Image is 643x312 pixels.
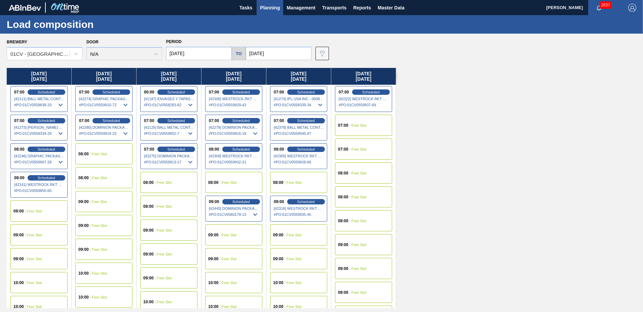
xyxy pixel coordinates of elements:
[353,4,371,12] span: Reports
[13,281,24,285] span: 10:00
[92,247,107,251] span: Free Slot
[351,219,367,223] span: Free Slot
[144,147,154,151] span: 07:00
[166,47,232,60] input: mm/dd/yyyy
[209,206,259,210] span: [42445] DOMINION PACKAGING, INC. - 0008325026
[144,119,154,123] span: 07:00
[274,158,324,166] span: # PO : 01CV0559928-66
[209,101,259,109] span: # PO : 01CV0559929-42
[338,171,348,175] span: 08:00
[38,119,55,123] span: Scheduled
[78,224,89,228] span: 09:00
[274,125,324,129] span: [42378] BALL METAL CONTAINER GROUP - 0008342641
[14,125,65,129] span: [41273] Brooks and Whittle - Saint Louis - 0008221115
[78,295,89,299] span: 10:00
[351,195,367,199] span: Free Slot
[236,51,242,56] h5: to
[315,47,329,60] button: icon-filter-gray
[266,68,331,85] div: [DATE] [DATE]
[209,90,219,94] span: 07:00
[86,40,99,44] label: Door
[72,68,136,85] div: [DATE] [DATE]
[297,90,315,94] span: Scheduled
[351,267,367,271] span: Free Slot
[297,147,315,151] span: Scheduled
[9,5,41,11] img: TNhmsLtSVTkK8tSr43FrP2fwEKptu5GPRR3wAAAABJRU5ErkJggg==
[209,154,259,158] span: [42309] WESTROCK RKT COMPANY CORRUGATE - 0008365594
[78,271,89,275] span: 10:00
[14,147,25,151] span: 08:00
[208,181,219,185] span: 08:00
[232,200,250,204] span: Scheduled
[208,281,219,285] span: 10:00
[274,206,324,210] span: [42316] WESTROCK RKT COMPANY CORRUGATE - 0008365594
[79,101,129,109] span: # PO : 01CV0559910-72
[14,154,65,158] span: [42246] GRAPHIC PACKAGING INTERNATIONA - 0008221069
[92,176,107,180] span: Free Slot
[339,101,389,109] span: # PO : 01CV0559937-69
[260,4,280,12] span: Planning
[297,200,315,204] span: Scheduled
[143,204,154,208] span: 08:00
[274,101,324,109] span: # PO : 01CV0558339-34
[143,276,154,280] span: 09:00
[351,123,367,127] span: Free Slot
[144,154,194,158] span: [42275] DOMINION PACKAGING, INC. - 0008325026
[13,209,24,213] span: 09:00
[79,97,129,101] span: [42274] GRAPHIC PACKAGING INTERNATIONA - 0008221069
[78,247,89,251] span: 09:00
[137,68,201,85] div: [DATE] [DATE]
[338,243,348,247] span: 09:00
[79,129,129,138] span: # PO : 01CV0559919-23
[274,200,284,204] span: 09:00
[38,147,55,151] span: Scheduled
[209,129,259,138] span: # PO : 01CV0559916-18
[78,200,89,204] span: 09:00
[13,233,24,237] span: 09:00
[287,305,302,309] span: Free Slot
[287,181,302,185] span: Free Slot
[14,183,65,187] span: [42141] WESTROCK RKT COMPANY CORRUGATE - 0008365594
[318,49,326,57] img: icon-filter-gray
[274,119,284,123] span: 07:00
[143,252,154,256] span: 09:00
[222,181,237,185] span: Free Slot
[287,257,302,261] span: Free Slot
[600,1,611,9] span: 2637
[157,181,172,185] span: Free Slot
[274,210,324,219] span: # PO : 01CV0559935-45
[92,200,107,204] span: Free Slot
[628,4,636,12] img: Logout
[274,90,284,94] span: 07:00
[208,233,219,237] span: 09:00
[232,147,250,151] span: Scheduled
[208,257,219,261] span: 09:00
[331,68,396,85] div: [DATE] [DATE]
[14,187,65,195] span: # PO : 01CV0559855-65
[222,257,237,261] span: Free Slot
[79,119,89,123] span: 07:00
[287,281,302,285] span: Free Slot
[92,224,107,228] span: Free Slot
[38,176,55,180] span: Scheduled
[27,281,42,285] span: Free Slot
[232,90,250,94] span: Scheduled
[338,123,348,127] span: 07:00
[38,90,55,94] span: Scheduled
[274,97,324,101] span: [41274] IPL USA INC - 0008221130
[362,90,380,94] span: Scheduled
[274,129,324,138] span: # PO : 01CV0559945-97
[167,147,185,151] span: Scheduled
[274,154,324,158] span: [42305] WESTROCK RKT COMPANY CORRUGATE - 0008365594
[78,152,89,156] span: 08:00
[273,281,283,285] span: 10:00
[297,119,315,123] span: Scheduled
[103,90,120,94] span: Scheduled
[209,158,259,166] span: # PO : 01CV0559932-21
[166,39,182,44] span: Period
[209,200,219,204] span: 09:00
[273,257,283,261] span: 09:00
[273,181,283,185] span: 08:00
[167,90,185,94] span: Scheduled
[92,152,107,156] span: Free Slot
